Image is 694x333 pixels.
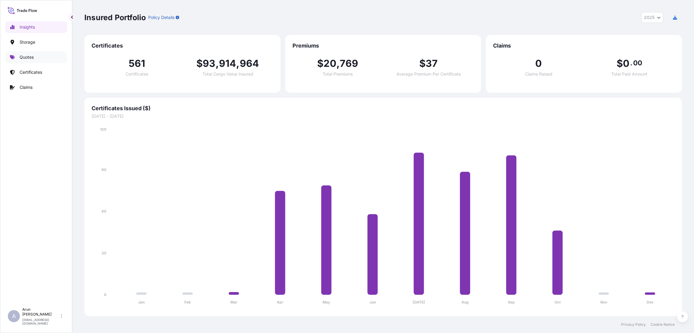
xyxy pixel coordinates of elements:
span: . [630,61,632,65]
span: Certificates [92,42,273,49]
tspan: Apr [277,300,283,304]
tspan: Dec [647,300,654,304]
span: $ [196,59,203,68]
tspan: Aug [461,300,469,304]
tspan: [DATE] [413,300,425,304]
span: $ [317,59,324,68]
tspan: 30 [102,251,106,255]
span: 37 [426,59,438,68]
a: Certificates [5,66,67,78]
span: Total Premiums [323,72,353,76]
span: 0 [623,59,630,68]
span: 00 [633,61,642,65]
p: Certificates [20,69,42,75]
span: 769 [340,59,358,68]
tspan: Sep [508,300,515,304]
p: Claims [20,84,33,90]
span: , [216,59,219,68]
span: A [12,313,16,319]
span: 964 [240,59,259,68]
span: 20 [324,59,336,68]
tspan: Jan [138,300,145,304]
tspan: Nov [600,300,608,304]
p: Arun [PERSON_NAME] [22,307,60,317]
p: Quotes [20,54,34,60]
p: Storage [20,39,35,45]
span: 0 [535,59,542,68]
tspan: Jun [370,300,376,304]
a: Privacy Policy [621,322,646,327]
span: Average Premium Per Certificate [396,72,461,76]
span: 561 [129,59,145,68]
span: Claims [493,42,675,49]
tspan: 60 [102,209,106,213]
tspan: Feb [184,300,191,304]
tspan: 0 [104,292,106,297]
span: Claims Raised [525,72,552,76]
span: Total Cargo Value Insured [202,72,253,76]
span: 914 [219,59,236,68]
a: Cookie Notice [651,322,675,327]
a: Claims [5,81,67,93]
span: Premiums [292,42,474,49]
span: , [236,59,239,68]
p: Insights [20,24,35,30]
a: Insights [5,21,67,33]
tspan: Oct [555,300,561,304]
span: Certificates [126,72,148,76]
p: Insured Portfolio [84,13,146,22]
p: [EMAIL_ADDRESS][DOMAIN_NAME] [22,318,60,325]
a: Quotes [5,51,67,63]
span: Certificates Issued ($) [92,105,675,112]
span: $ [617,59,623,68]
span: 2025 [644,14,655,20]
tspan: 120 [100,127,106,132]
span: [DATE] - [DATE] [92,113,675,119]
tspan: Mar [230,300,237,304]
a: Storage [5,36,67,48]
tspan: May [323,300,330,304]
span: Total Paid Amount [611,72,647,76]
button: Year Selector [641,12,663,23]
span: , [336,59,340,68]
p: Policy Details [148,14,174,20]
span: $ [419,59,426,68]
tspan: 90 [102,167,106,172]
span: 93 [203,59,215,68]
